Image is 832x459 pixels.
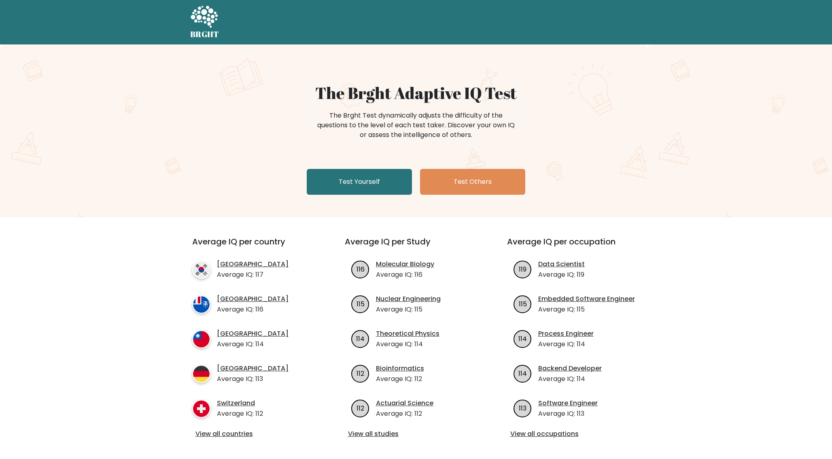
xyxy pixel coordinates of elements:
[518,334,527,343] text: 114
[538,374,602,384] p: Average IQ: 114
[376,270,434,280] p: Average IQ: 116
[217,374,289,384] p: Average IQ: 113
[217,364,289,373] a: [GEOGRAPHIC_DATA]
[192,365,210,383] img: country
[315,111,517,140] div: The Brght Test dynamically adjusts the difficulty of the questions to the level of each test take...
[357,368,364,378] text: 112
[538,270,585,280] p: Average IQ: 119
[518,368,527,378] text: 114
[217,398,263,408] a: Switzerland
[538,409,598,419] p: Average IQ: 113
[192,261,210,279] img: country
[518,299,526,308] text: 115
[376,339,439,349] p: Average IQ: 114
[192,295,210,314] img: country
[192,400,210,418] img: country
[538,364,602,373] a: Backend Developer
[217,339,289,349] p: Average IQ: 114
[217,294,289,304] a: [GEOGRAPHIC_DATA]
[190,3,219,41] a: BRGHT
[538,305,635,314] p: Average IQ: 115
[376,294,441,304] a: Nuclear Engineering
[519,403,526,413] text: 113
[348,429,484,439] a: View all studies
[356,264,364,274] text: 116
[376,398,433,408] a: Actuarial Science
[357,403,364,413] text: 112
[192,237,316,256] h3: Average IQ per country
[376,374,424,384] p: Average IQ: 112
[217,270,289,280] p: Average IQ: 117
[519,264,526,274] text: 119
[190,29,219,39] h5: BRGHT
[356,334,365,343] text: 114
[217,329,289,339] a: [GEOGRAPHIC_DATA]
[376,409,433,419] p: Average IQ: 112
[356,299,364,308] text: 115
[538,339,594,349] p: Average IQ: 114
[538,294,635,304] a: Embedded Software Engineer
[538,259,585,269] a: Data Scientist
[192,330,210,348] img: country
[217,259,289,269] a: [GEOGRAPHIC_DATA]
[217,305,289,314] p: Average IQ: 116
[217,409,263,419] p: Average IQ: 112
[376,259,434,269] a: Molecular Biology
[538,398,598,408] a: Software Engineer
[345,237,488,256] h3: Average IQ per Study
[376,305,441,314] p: Average IQ: 115
[195,429,312,439] a: View all countries
[376,364,424,373] a: Bioinformatics
[420,169,525,195] a: Test Others
[219,83,613,103] h1: The Brght Adaptive IQ Test
[538,329,594,339] a: Process Engineer
[376,329,439,339] a: Theoretical Physics
[507,237,650,256] h3: Average IQ per occupation
[510,429,647,439] a: View all occupations
[307,169,412,195] a: Test Yourself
